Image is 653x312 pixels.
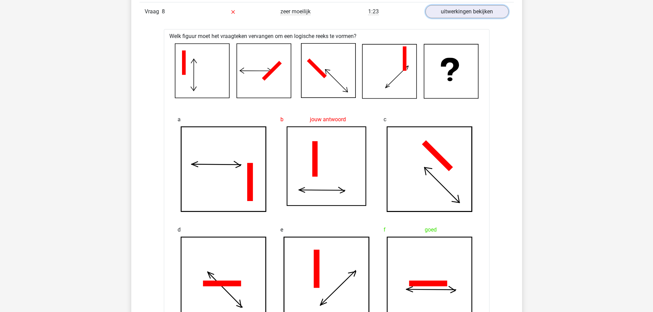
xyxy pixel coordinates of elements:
span: c [384,113,386,126]
span: Vraag [145,8,162,16]
span: 8 [162,8,165,15]
span: b [280,113,283,126]
span: f [384,223,386,237]
div: jouw antwoord [280,113,373,126]
span: e [280,223,283,237]
span: d [178,223,181,237]
span: zeer moeilijk [280,8,311,15]
span: a [178,113,181,126]
span: 1:23 [368,8,379,15]
div: goed [384,223,476,237]
a: uitwerkingen bekijken [425,5,509,18]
